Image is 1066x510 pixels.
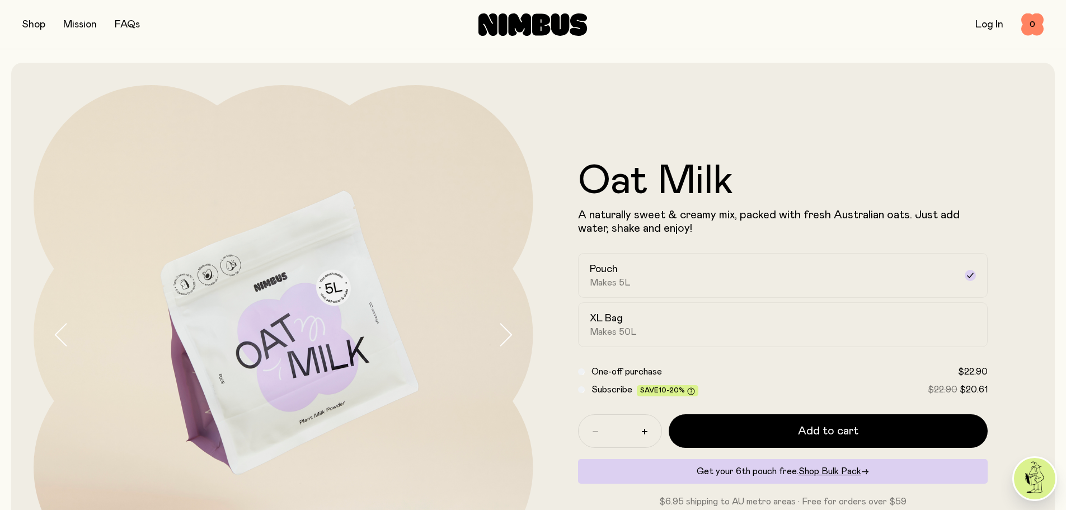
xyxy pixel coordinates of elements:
[590,263,618,276] h2: Pouch
[578,459,988,484] div: Get your 6th pouch free.
[669,414,988,448] button: Add to cart
[799,467,861,476] span: Shop Bulk Pack
[640,387,695,395] span: Save
[63,20,97,30] a: Mission
[590,277,631,288] span: Makes 5L
[591,367,662,376] span: One-off purchase
[578,208,988,235] p: A naturally sweet & creamy mix, packed with fresh Australian oats. Just add water, shake and enjoy!
[115,20,140,30] a: FAQs
[1014,458,1055,499] img: agent
[590,326,637,338] span: Makes 50L
[928,385,957,394] span: $22.90
[798,423,858,439] span: Add to cart
[591,385,632,394] span: Subscribe
[590,312,623,325] h2: XL Bag
[960,385,988,394] span: $20.61
[1021,13,1044,36] button: 0
[799,467,869,476] a: Shop Bulk Pack→
[975,20,1003,30] a: Log In
[578,161,988,202] h1: Oat Milk
[578,495,988,508] p: $6.95 shipping to AU metro areas · Free for orders over $59
[958,367,988,376] span: $22.90
[659,387,685,394] span: 10-20%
